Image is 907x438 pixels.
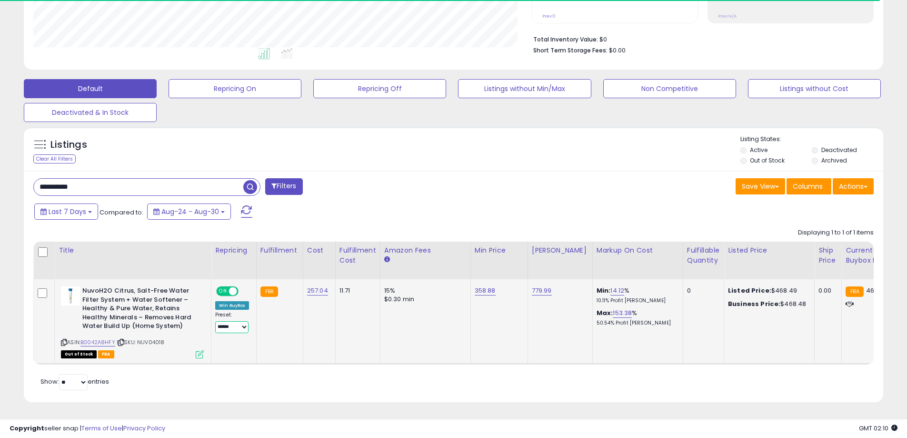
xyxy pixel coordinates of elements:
a: Terms of Use [81,424,122,433]
th: The percentage added to the cost of goods (COGS) that forms the calculator for Min & Max prices. [592,242,683,279]
span: FBA [98,350,114,358]
div: Fulfillment Cost [339,245,376,265]
div: $468.48 [728,300,807,308]
div: Preset: [215,312,249,333]
a: 257.04 [307,286,328,295]
div: 0 [687,286,717,295]
div: Clear All Filters [33,154,76,163]
li: $0 [533,33,867,44]
small: FBA [260,286,278,297]
div: Repricing [215,245,252,255]
span: Columns [793,182,823,191]
b: Max: [597,308,613,317]
label: Active [750,146,767,154]
b: NuvoH2O Citrus, Salt-Free Water Filter System + Water Softener – Healthy & Pure Water, Retains He... [82,286,198,333]
strong: Copyright [10,424,44,433]
button: Deactivated & In Stock [24,103,157,122]
a: 14.12 [610,286,624,295]
a: 779.99 [532,286,552,295]
div: Title [59,245,207,255]
h5: Listings [50,138,87,152]
b: Min: [597,286,611,295]
a: B0042A8HFY [80,338,115,346]
span: 2025-09-7 02:10 GMT [859,424,897,433]
a: 358.88 [475,286,496,295]
button: Aug-24 - Aug-30 [147,204,231,220]
label: Out of Stock [750,156,785,164]
span: 468.49 [866,286,888,295]
div: $468.49 [728,286,807,295]
div: Ship Price [818,245,837,265]
span: | SKU: NUV04018 [117,338,165,346]
p: 50.54% Profit [PERSON_NAME] [597,320,676,326]
div: Listed Price [728,245,810,255]
small: Prev: N/A [718,13,737,19]
p: Listing States: [740,135,883,144]
a: Privacy Policy [123,424,165,433]
small: Prev: 0 [542,13,556,19]
span: Compared to: [100,208,143,217]
div: % [597,286,676,304]
div: 0.00 [818,286,834,295]
div: 15% [384,286,463,295]
button: Repricing On [169,79,301,98]
div: Markup on Cost [597,245,679,255]
p: 10.11% Profit [PERSON_NAME] [597,297,676,304]
button: Columns [787,178,831,194]
div: [PERSON_NAME] [532,245,588,255]
div: % [597,309,676,326]
span: ON [217,287,229,295]
div: Current Buybox Price [846,245,895,265]
button: Listings without Cost [748,79,881,98]
div: Amazon Fees [384,245,467,255]
div: $0.30 min [384,295,463,304]
div: Min Price [475,245,524,255]
button: Last 7 Days [34,204,98,220]
div: Cost [307,245,331,255]
label: Archived [821,156,847,164]
div: seller snap | | [10,424,165,433]
button: Actions [833,178,874,194]
div: Fulfillable Quantity [687,245,720,265]
button: Repricing Off [313,79,446,98]
div: Displaying 1 to 1 of 1 items [798,228,874,237]
div: Win BuyBox [215,301,249,310]
span: $0.00 [609,46,626,55]
b: Short Term Storage Fees: [533,46,608,54]
div: 11.71 [339,286,373,295]
button: Filters [265,178,302,195]
button: Listings without Min/Max [458,79,591,98]
b: Listed Price: [728,286,771,295]
button: Non Competitive [603,79,736,98]
small: Amazon Fees. [384,255,390,264]
b: Total Inventory Value: [533,35,598,43]
button: Save View [736,178,785,194]
div: ASIN: [61,286,204,357]
small: FBA [846,286,863,297]
img: 21hs+YlPF6L._SL40_.jpg [61,286,80,306]
button: Default [24,79,157,98]
span: Last 7 Days [49,207,86,216]
span: Aug-24 - Aug-30 [161,207,219,216]
a: 153.38 [613,308,632,318]
div: Fulfillment [260,245,299,255]
b: Business Price: [728,299,780,308]
label: Deactivated [821,146,857,154]
span: OFF [237,287,252,295]
span: All listings that are currently out of stock and unavailable for purchase on Amazon [61,350,97,358]
span: Show: entries [40,377,109,386]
